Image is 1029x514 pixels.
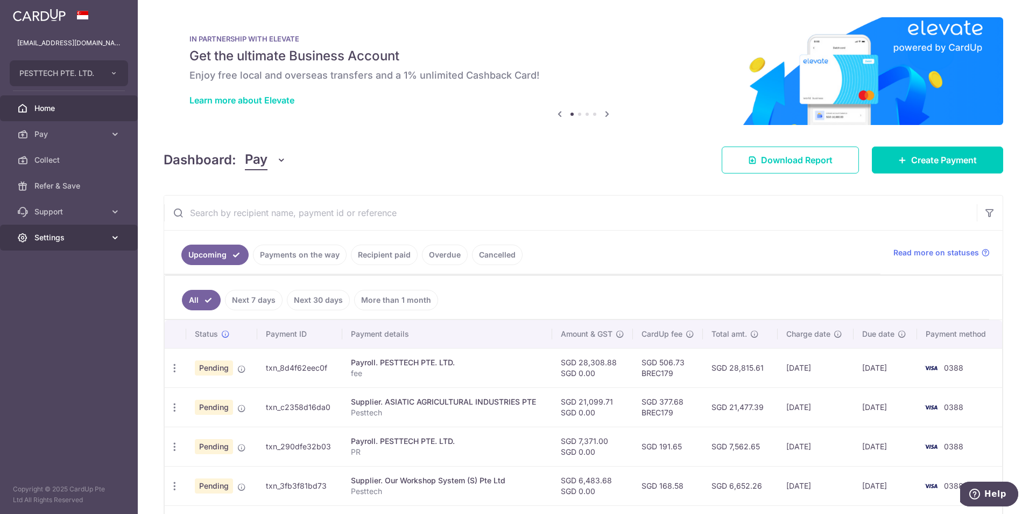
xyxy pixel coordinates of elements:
img: Bank Card [920,440,942,453]
a: Recipient paid [351,245,418,265]
th: Payment details [342,320,552,348]
a: Next 7 days [225,290,283,310]
a: Cancelled [472,245,523,265]
span: Total amt. [711,329,747,339]
td: SGD 506.73 BREC179 [633,348,703,387]
span: Pending [195,478,233,494]
span: CardUp fee [642,329,682,339]
th: Payment ID [257,320,343,348]
span: Collect [34,155,105,165]
div: Payroll. PESTTECH PTE. LTD. [351,357,544,368]
h5: Get the ultimate Business Account [189,47,977,65]
a: Create Payment [872,147,1003,173]
span: Read more on statuses [893,247,979,258]
td: txn_3fb3f81bd73 [257,466,343,505]
p: fee [351,368,544,379]
td: txn_c2358d16da0 [257,387,343,427]
td: SGD 28,308.88 SGD 0.00 [552,348,633,387]
td: SGD 21,477.39 [703,387,778,427]
td: SGD 7,371.00 SGD 0.00 [552,427,633,466]
input: Search by recipient name, payment id or reference [164,196,977,230]
span: Support [34,206,105,217]
button: Pay [245,150,286,170]
td: [DATE] [778,348,854,387]
span: Pending [195,400,233,415]
span: Help [24,8,46,17]
span: 0388 [944,363,963,372]
span: Due date [862,329,894,339]
td: SGD 377.68 BREC179 [633,387,703,427]
td: [DATE] [778,387,854,427]
div: Supplier. ASIATIC AGRICULTURAL INDUSTRIES PTE [351,397,544,407]
a: Read more on statuses [893,247,990,258]
span: 0388 [944,481,963,490]
td: SGD 6,483.68 SGD 0.00 [552,466,633,505]
a: Learn more about Elevate [189,95,294,106]
td: SGD 28,815.61 [703,348,778,387]
span: 0388 [944,402,963,412]
p: Pesttech [351,486,544,497]
img: Bank Card [920,480,942,492]
span: Pending [195,360,233,376]
a: More than 1 month [354,290,438,310]
img: Bank Card [920,401,942,414]
div: Payroll. PESTTECH PTE. LTD. [351,436,544,447]
a: Next 30 days [287,290,350,310]
img: Renovation banner [164,17,1003,125]
p: PR [351,447,544,457]
iframe: Opens a widget where you can find more information [960,482,1018,509]
p: [EMAIL_ADDRESS][DOMAIN_NAME] [17,38,121,48]
img: CardUp [13,9,66,22]
span: Charge date [786,329,830,339]
td: [DATE] [778,466,854,505]
span: Home [34,103,105,114]
span: Create Payment [911,154,977,166]
span: Pending [195,439,233,454]
td: SGD 191.65 [633,427,703,466]
span: PESTTECH PTE. LTD. [19,68,99,79]
h6: Enjoy free local and overseas transfers and a 1% unlimited Cashback Card! [189,69,977,82]
td: [DATE] [778,427,854,466]
td: [DATE] [854,427,917,466]
div: Supplier. Our Workshop System (S) Pte Ltd [351,475,544,486]
a: Payments on the way [253,245,347,265]
img: Bank Card [920,362,942,374]
td: txn_290dfe32b03 [257,427,343,466]
span: Amount & GST [561,329,612,339]
h4: Dashboard: [164,150,236,170]
td: [DATE] [854,387,917,427]
td: SGD 7,562.65 [703,427,778,466]
td: SGD 21,099.71 SGD 0.00 [552,387,633,427]
a: Upcoming [181,245,249,265]
td: [DATE] [854,348,917,387]
td: [DATE] [854,466,917,505]
a: All [182,290,221,310]
td: SGD 6,652.26 [703,466,778,505]
a: Overdue [422,245,468,265]
span: Pay [34,129,105,140]
td: txn_8d4f62eec0f [257,348,343,387]
th: Payment method [917,320,1002,348]
a: Download Report [722,147,859,173]
span: 0388 [944,442,963,451]
button: PESTTECH PTE. LTD. [10,60,128,86]
span: Pay [245,150,267,170]
td: SGD 168.58 [633,466,703,505]
span: Download Report [761,154,833,166]
span: Refer & Save [34,180,105,191]
p: Pesttech [351,407,544,418]
span: Settings [34,232,105,243]
span: Status [195,329,218,339]
p: IN PARTNERSHIP WITH ELEVATE [189,34,977,43]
